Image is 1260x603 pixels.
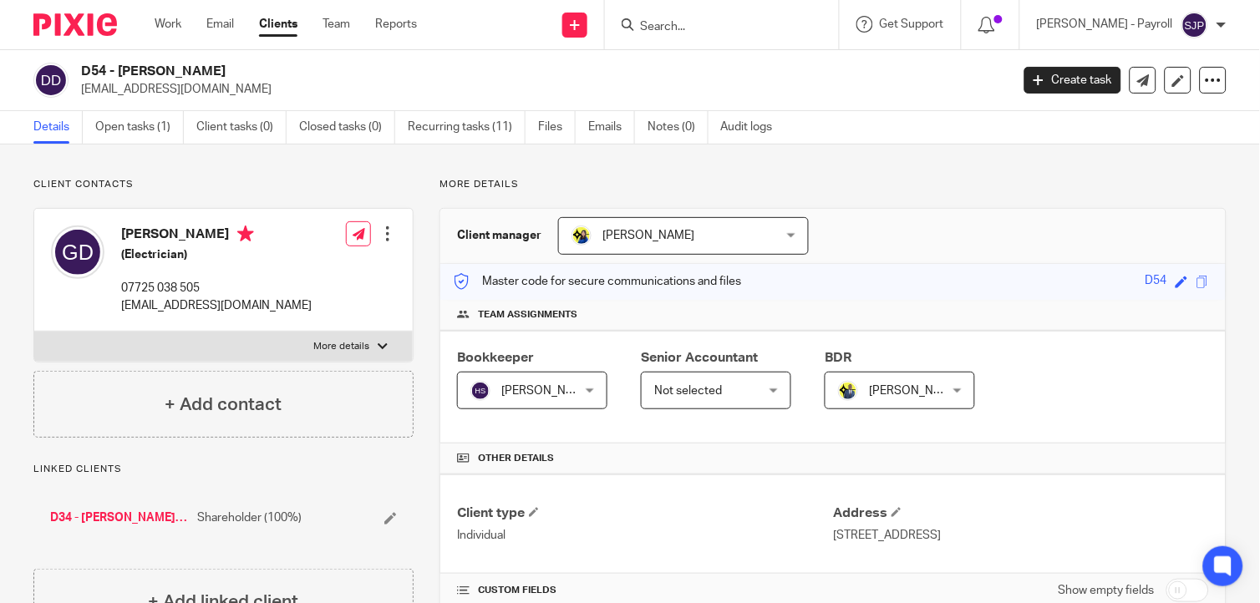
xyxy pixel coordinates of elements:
[33,178,414,191] p: Client contacts
[457,504,833,522] h4: Client type
[375,16,417,33] a: Reports
[1181,12,1208,38] img: svg%3E
[1024,67,1121,94] a: Create task
[121,246,312,263] h5: (Electrician)
[259,16,297,33] a: Clients
[33,63,69,98] img: svg%3E
[121,225,312,246] h4: [PERSON_NAME]
[196,111,287,144] a: Client tasks (0)
[121,297,312,314] p: [EMAIL_ADDRESS][DOMAIN_NAME]
[638,20,789,35] input: Search
[833,504,1209,522] h4: Address
[721,111,785,144] a: Audit logs
[457,227,541,244] h3: Client manager
[33,463,414,476] p: Linked clients
[165,392,282,418] h4: + Add contact
[33,13,117,36] img: Pixie
[838,381,858,401] img: Dennis-Starbridge.jpg
[439,178,1227,191] p: More details
[1037,16,1173,33] p: [PERSON_NAME] - Payroll
[641,351,758,364] span: Senior Accountant
[299,111,395,144] a: Closed tasks (0)
[833,527,1209,544] p: [STREET_ADDRESS]
[51,225,104,279] img: svg%3E
[1059,582,1155,599] label: Show empty fields
[453,273,741,290] p: Master code for secure communications and files
[1146,272,1167,291] div: D54
[880,18,944,30] span: Get Support
[478,308,577,322] span: Team assignments
[95,111,184,144] a: Open tasks (1)
[237,225,254,242] i: Primary
[538,111,576,144] a: Files
[825,351,851,364] span: BDR
[457,584,833,597] h4: CUSTOM FIELDS
[869,385,961,397] span: [PERSON_NAME]
[408,111,526,144] a: Recurring tasks (11)
[470,381,490,401] img: svg%3E
[602,230,694,241] span: [PERSON_NAME]
[50,509,189,526] a: D34 - [PERSON_NAME] & [PERSON_NAME] ELECTRICAL SERVICES LIMITED
[478,452,554,465] span: Other details
[457,527,833,544] p: Individual
[501,385,593,397] span: [PERSON_NAME]
[81,63,815,80] h2: D54 - [PERSON_NAME]
[121,280,312,296] p: 07725 038 505
[81,81,999,98] p: [EMAIL_ADDRESS][DOMAIN_NAME]
[588,111,635,144] a: Emails
[572,225,592,246] img: Bobo-Starbridge%201.jpg
[654,385,722,397] span: Not selected
[323,16,350,33] a: Team
[197,509,302,526] span: Shareholder (100%)
[313,340,369,353] p: More details
[206,16,234,33] a: Email
[155,16,181,33] a: Work
[648,111,709,144] a: Notes (0)
[33,111,83,144] a: Details
[457,351,534,364] span: Bookkeeper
